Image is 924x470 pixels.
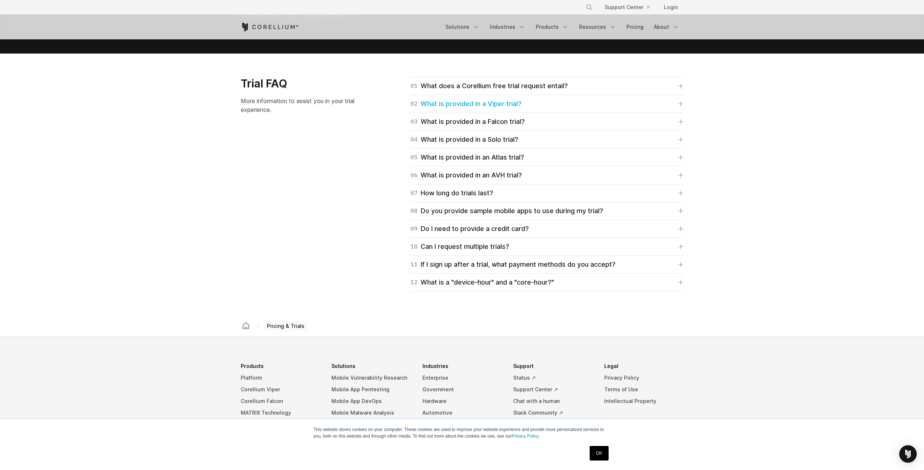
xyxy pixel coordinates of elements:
[410,242,509,252] div: Can I request multiple trials?
[410,99,418,109] span: 02
[241,372,320,384] a: Platform
[410,81,418,91] span: 01
[314,426,611,439] p: This website stores cookies on your computer. These cookies are used to improve your website expe...
[241,395,320,407] a: Corellium Falcon
[410,81,683,91] a: 01What does a Corellium free trial request entail?
[410,277,554,287] div: What is a "device-hour" and a "core-hour?"
[899,445,917,463] div: Open Intercom Messenger
[422,407,502,419] a: Automotive
[410,259,418,270] span: 11
[410,134,418,145] span: 04
[410,188,683,198] a: 07How long do trials last?
[599,1,655,14] a: Support Center
[331,395,411,407] a: Mobile App DevOps
[604,395,684,407] a: Intellectual Property
[422,395,502,407] a: Hardware
[241,407,320,419] a: MATRIX Technology
[422,384,502,395] a: Government
[239,321,252,331] a: Corellium home
[604,384,684,395] a: Terms of Use
[658,1,684,14] a: Login
[410,242,418,252] span: 10
[410,117,525,127] div: What is provided in a Falcon trial?
[410,81,568,91] div: What does a Corellium free trial request entail?
[410,134,518,145] div: What is provided in a Solo trial?
[331,372,411,384] a: Mobile Vulnerability Research
[422,372,502,384] a: Enterprise
[410,259,616,270] div: If I sign up after a trial, what payment methods do you accept?
[410,277,418,287] span: 12
[583,1,596,14] button: Search
[513,395,593,407] a: Chat with a human
[410,206,418,216] span: 08
[577,1,684,14] div: Navigation Menu
[513,384,593,395] a: Support Center ↗
[264,321,307,331] span: Pricing & Trials
[410,117,683,127] a: 03What is provided in a Falcon trial?
[410,242,683,252] a: 10Can I request multiple trials?
[513,372,593,384] a: Status ↗
[410,224,683,234] a: 09Do I need to provide a credit card?
[410,224,418,234] span: 09
[410,277,683,287] a: 12What is a "device-hour" and a "core-hour?"
[410,206,683,216] a: 08Do you provide sample mobile apps to use during my trial?
[410,170,683,180] a: 06What is provided in an AVH trial?
[410,152,418,162] span: 05
[410,152,683,162] a: 05What is provided in an Atlas trial?
[241,97,369,114] p: More information to assist you in your trial experience.
[513,407,593,419] a: Slack Community ↗
[575,20,621,34] a: Resources
[410,188,493,198] div: How long do trials last?
[649,20,684,34] a: About
[410,117,418,127] span: 03
[410,134,683,145] a: 04What is provided in a Solo trial?
[410,224,529,234] div: Do I need to provide a credit card?
[410,170,418,180] span: 06
[410,99,683,109] a: 02What is provided in a Viper trial?
[410,152,524,162] div: What is provided in an Atlas trial?
[512,434,540,439] a: Privacy Policy.
[441,20,684,34] div: Navigation Menu
[604,372,684,384] a: Privacy Policy
[441,20,484,34] a: Solutions
[241,23,299,31] a: Corellium Home
[410,188,418,198] span: 07
[410,99,522,109] div: What is provided in a Viper trial?
[241,384,320,395] a: Corellium Viper
[410,259,683,270] a: 11If I sign up after a trial, what payment methods do you accept?
[331,407,411,419] a: Mobile Malware Analysis
[331,384,411,395] a: Mobile App Pentesting
[410,170,522,180] div: What is provided in an AVH trial?
[590,446,608,461] a: OK
[241,77,369,91] h3: Trial FAQ
[622,20,648,34] a: Pricing
[485,20,530,34] a: Industries
[410,206,603,216] div: Do you provide sample mobile apps to use during my trial?
[531,20,573,34] a: Products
